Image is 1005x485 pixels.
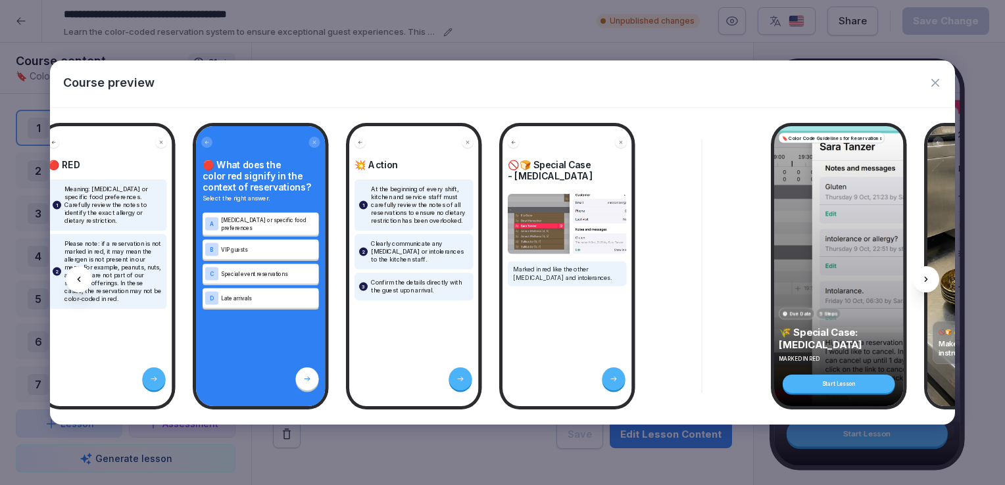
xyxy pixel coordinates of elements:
p: Late arrivals [221,294,316,302]
p: 1 [56,201,58,209]
p: Meaning: [MEDICAL_DATA] or specific food preferences. Carefully review the notes to identify the ... [64,185,162,225]
p: Clearly communicate any [MEDICAL_DATA] or intolerances to the kitchen staff. [371,240,469,264]
p: Please note: if a reservation is not marked in red, it may mean the allergen is not present in ou... [64,240,162,303]
p: C [210,271,214,277]
p: 2 [362,248,366,256]
p: Special event reservations [221,270,316,278]
p: 5 Steps [820,310,837,317]
p: A [210,221,214,227]
h4: 🔴 RED [48,159,167,170]
p: D [210,295,214,301]
p: 🔖 Color Code Guidelines for Reservations [782,135,882,142]
p: Marked in red like the other [MEDICAL_DATA] and intolerances. [513,265,622,282]
p: Confirm the details directly with the guest upon arrival. [371,279,469,294]
h4: 💥 Action [355,159,474,170]
p: B [210,246,214,252]
h4: 🚫🍞 Special Case - [MEDICAL_DATA] [508,159,627,181]
p: Due Date [790,310,812,317]
p: 3 [362,283,366,290]
p: 🌾 Special Case: [MEDICAL_DATA] [779,326,899,351]
div: Start Lesson [783,375,895,393]
p: Select the right answer. [203,194,319,203]
h4: 🛑 What does the color red signify in the context of reservations? [203,159,319,193]
p: VIP guests [221,246,316,254]
p: 1 [362,201,364,209]
p: 2 [56,267,59,275]
img: Image and Text preview image [508,194,627,254]
p: At the beginning of every shift, kitchen and service staff must carefully review the notes of all... [371,185,469,225]
p: MARKED IN RED [779,355,899,362]
p: [MEDICAL_DATA] or specific food preferences [221,216,316,232]
p: Course preview [63,74,155,91]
